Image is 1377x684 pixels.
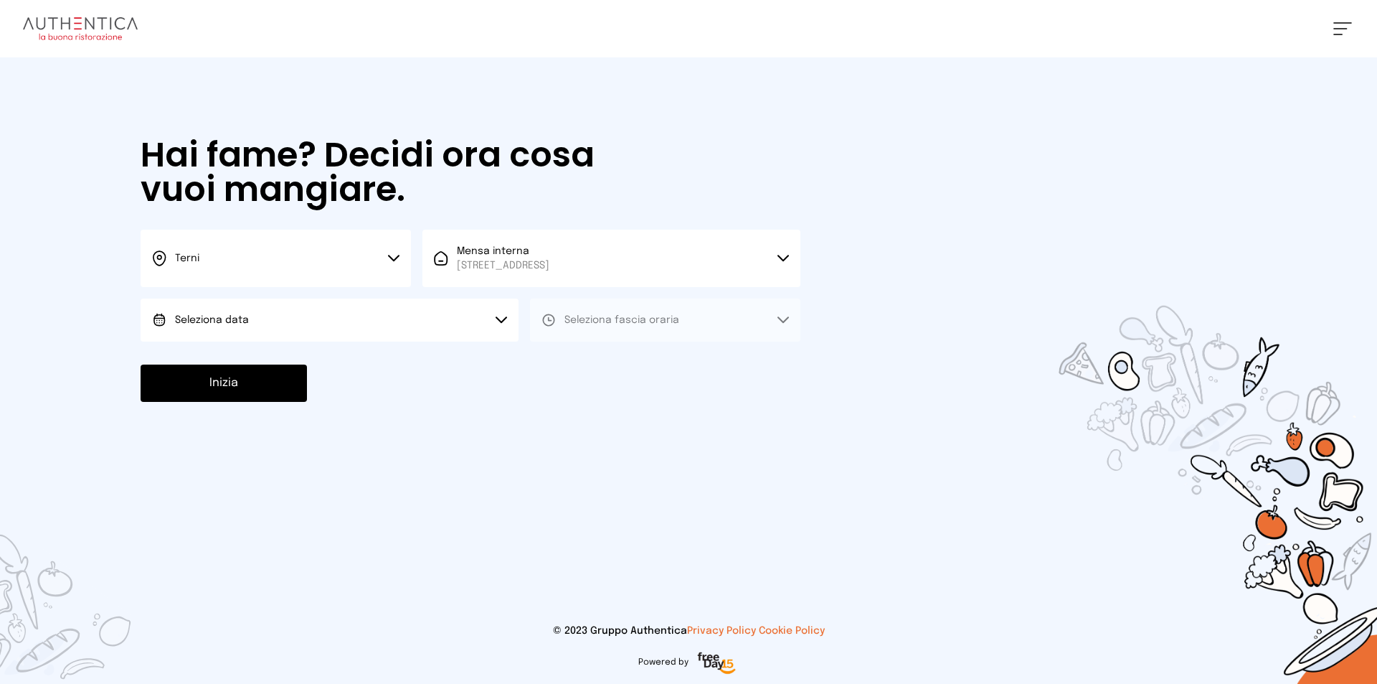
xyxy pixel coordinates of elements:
span: Terni [175,253,199,263]
button: Seleziona fascia oraria [530,299,800,342]
button: Inizia [141,365,307,402]
h1: Hai fame? Decidi ora cosa vuoi mangiare. [141,138,635,207]
button: Terni [141,230,411,287]
span: Seleziona fascia oraria [564,315,679,325]
span: Mensa interna [457,244,549,273]
span: Seleziona data [175,315,249,325]
img: logo.8f33a47.png [23,17,138,40]
span: [STREET_ADDRESS] [457,258,549,273]
p: © 2023 Gruppo Authentica [23,624,1354,638]
img: sticker-selezione-mensa.70a28f7.png [975,223,1377,684]
a: Cookie Policy [759,626,825,636]
button: Seleziona data [141,299,519,342]
span: Powered by [638,657,688,668]
button: Mensa interna[STREET_ADDRESS] [422,230,800,287]
img: logo-freeday.3e08031.png [694,650,739,678]
a: Privacy Policy [687,626,756,636]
